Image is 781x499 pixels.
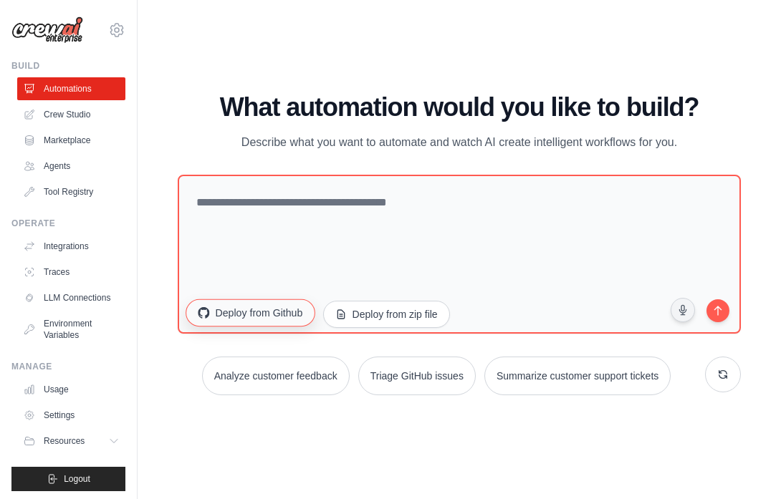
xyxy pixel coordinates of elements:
span: Resources [44,435,85,447]
div: Operate [11,218,125,229]
button: Deploy from zip file [323,301,450,328]
a: Automations [17,77,125,100]
button: Triage GitHub issues [358,357,476,395]
a: Marketplace [17,129,125,152]
a: LLM Connections [17,286,125,309]
a: Environment Variables [17,312,125,347]
a: Agents [17,155,125,178]
iframe: Chat Widget [709,430,781,499]
button: Summarize customer support tickets [484,357,671,395]
button: Analyze customer feedback [202,357,350,395]
a: Usage [17,378,125,401]
div: Build [11,60,125,72]
a: Traces [17,261,125,284]
a: Tool Registry [17,180,125,203]
span: Logout [64,473,90,485]
a: Settings [17,404,125,427]
button: Logout [11,467,125,491]
a: Crew Studio [17,103,125,126]
button: Resources [17,430,125,452]
p: Describe what you want to automate and watch AI create intelligent workflows for you. [219,133,700,152]
div: Manage [11,361,125,372]
button: Deploy from Github [186,299,315,326]
a: Integrations [17,235,125,258]
h1: What automation would you like to build? [178,93,741,122]
img: Logo [11,16,83,44]
div: 聊天小组件 [709,430,781,499]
